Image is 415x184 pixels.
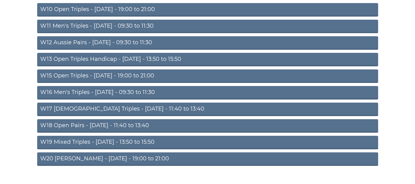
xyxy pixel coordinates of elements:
a: W12 Aussie Pairs - [DATE] - 09:30 to 11:30 [37,36,378,50]
a: W20 [PERSON_NAME] - [DATE] - 19:00 to 21:00 [37,152,378,166]
a: W16 Men's Triples - [DATE] - 09:30 to 11:30 [37,86,378,100]
a: W15 Open Triples - [DATE] - 19:00 to 21:00 [37,69,378,83]
a: W10 Open Triples - [DATE] - 19:00 to 21:00 [37,3,378,17]
a: W11 Men's Triples - [DATE] - 09:30 to 11:30 [37,20,378,33]
a: W13 Open Triples Handicap - [DATE] - 13:50 to 15:50 [37,53,378,66]
a: W19 Mixed Triples - [DATE] - 13:50 to 15:50 [37,136,378,149]
a: W17 [DEMOGRAPHIC_DATA] Triples - [DATE] - 11:40 to 13:40 [37,103,378,116]
a: W18 Open Pairs - [DATE] - 11:40 to 13:40 [37,119,378,133]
